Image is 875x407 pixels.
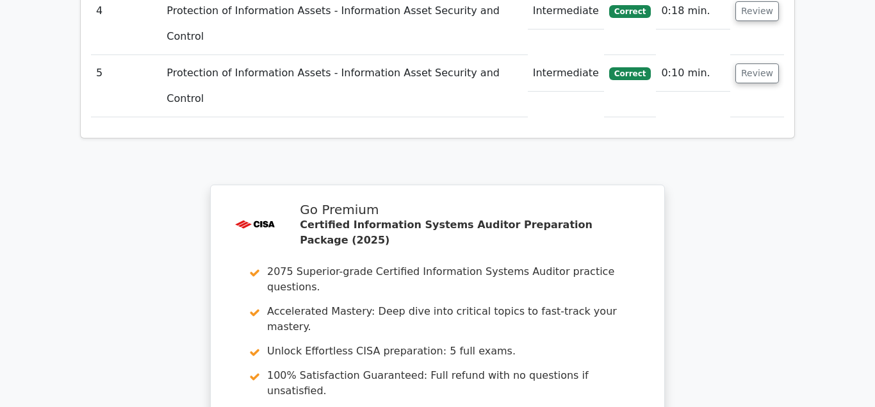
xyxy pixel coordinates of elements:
[609,67,651,80] span: Correct
[735,1,779,21] button: Review
[656,55,730,92] td: 0:10 min.
[161,55,527,117] td: Protection of Information Assets - Information Asset Security and Control
[91,55,161,117] td: 5
[528,55,604,92] td: Intermediate
[735,63,779,83] button: Review
[609,5,651,18] span: Correct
